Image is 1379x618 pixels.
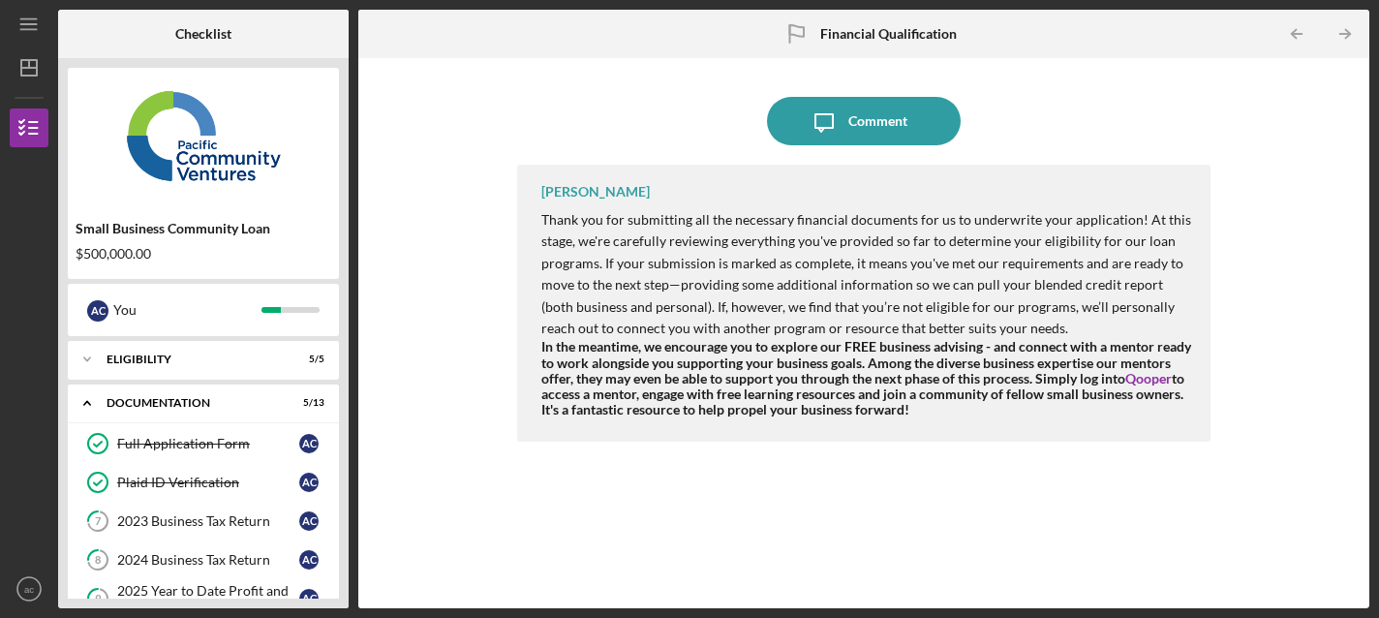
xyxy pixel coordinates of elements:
[1125,370,1172,386] a: Qooper
[77,502,329,541] a: 72023 Business Tax Returnac
[767,97,961,145] button: Comment
[299,589,319,608] div: a c
[299,550,319,570] div: a c
[117,513,299,529] div: 2023 Business Tax Return
[107,354,276,365] div: Eligibility
[77,463,329,502] a: Plaid ID Verificationac
[117,475,299,490] div: Plaid ID Verification
[541,338,1191,417] strong: In the meantime, we encourage you to explore our FREE business advising - and connect with a ment...
[76,221,331,236] div: Small Business Community Loan
[95,554,101,567] tspan: 8
[77,579,329,618] a: 92025 Year to Date Profit and Loss Statementac
[299,434,319,453] div: a c
[175,26,231,42] b: Checklist
[87,300,108,322] div: a c
[117,436,299,451] div: Full Application Form
[24,584,34,595] text: ac
[77,541,329,579] a: 82024 Business Tax Returnac
[10,570,48,608] button: ac
[541,184,650,200] div: [PERSON_NAME]
[290,397,324,409] div: 5 / 13
[68,77,339,194] img: Product logo
[117,552,299,568] div: 2024 Business Tax Return
[820,26,957,42] b: Financial Qualification
[299,511,319,531] div: a c
[107,397,276,409] div: Documentation
[113,294,261,326] div: You
[290,354,324,365] div: 5 / 5
[117,583,299,614] div: 2025 Year to Date Profit and Loss Statement
[95,593,102,605] tspan: 9
[848,97,907,145] div: Comment
[76,246,331,262] div: $500,000.00
[77,424,329,463] a: Full Application Formac
[541,209,1192,339] p: Thank you for submitting all the necessary financial documents for us to underwrite your applicat...
[299,473,319,492] div: a c
[95,515,102,528] tspan: 7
